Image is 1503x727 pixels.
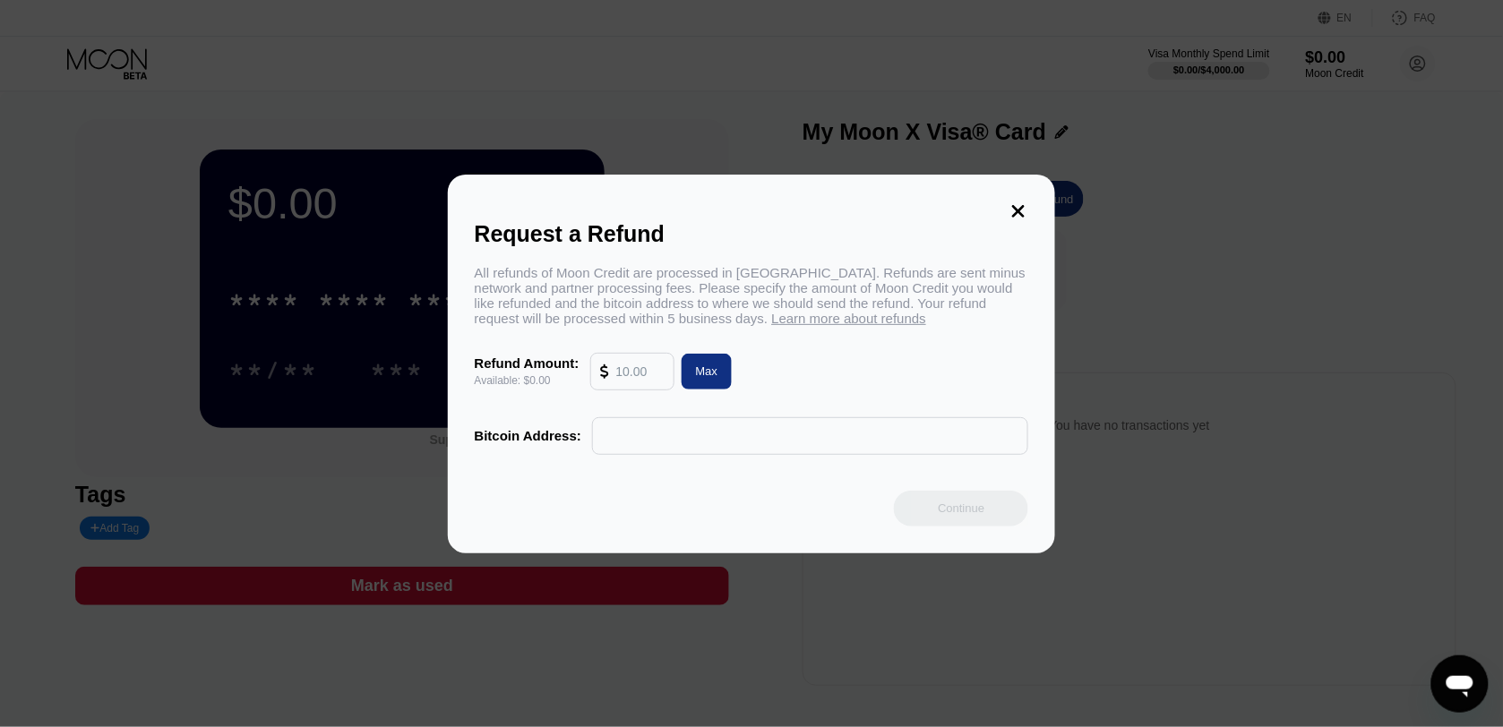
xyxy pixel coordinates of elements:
[475,221,1029,247] div: Request a Refund
[1431,655,1489,713] iframe: Mesajlaşma penceresini başlatma düğmesi
[696,363,718,379] div: Max
[475,265,1029,326] div: All refunds of Moon Credit are processed in [GEOGRAPHIC_DATA]. Refunds are sent minus network and...
[674,354,733,389] div: Max
[616,354,665,389] input: 10.00
[475,355,580,371] div: Refund Amount:
[475,428,581,443] div: Bitcoin Address:
[475,374,580,387] div: Available: $0.00
[771,311,926,326] span: Learn more about refunds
